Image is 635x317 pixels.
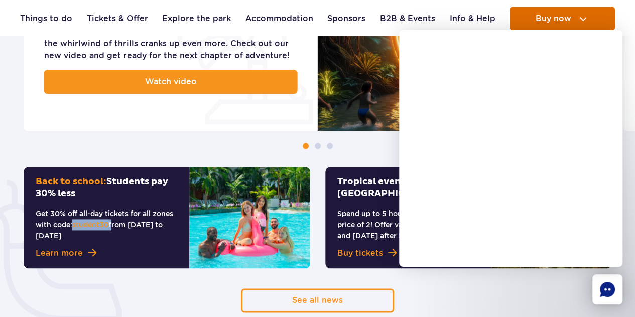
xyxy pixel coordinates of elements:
[72,221,109,229] span: student30
[535,14,571,23] span: Buy now
[87,7,148,31] a: Tickets & Offer
[36,208,177,241] p: Get 30% off all-day tickets for all zones with code: from [DATE] to [DATE]
[44,26,298,62] div: Suntago is evolving, just for you! We're not slowing down – the whirlwind of thrills cranks up ev...
[162,7,231,31] a: Explore the park
[337,176,479,200] h2: Tropical evenings in [GEOGRAPHIC_DATA]!
[510,7,615,31] button: Buy now
[189,167,310,268] img: Back to school: Students pay 30% less
[449,7,495,31] a: Info & Help
[327,7,365,31] a: Sponsors
[36,176,106,187] span: Back to school:
[337,247,479,259] a: Buy tickets
[36,176,177,200] h2: Students pay 30% less
[145,76,197,88] span: Watch video
[380,7,435,31] a: B2B & Events
[337,208,479,241] p: Spend up to 5 hours with us for the price of 2! Offer valid [DATE] to [DATE] and [DATE] after 5 pm.
[592,274,622,304] div: Chat
[241,288,394,312] a: See all news
[20,7,72,31] a: Things to do
[399,30,622,267] iframe: chatbot
[245,7,313,31] a: Accommodation
[337,247,383,259] span: Buy tickets
[36,247,83,259] span: Learn more
[292,295,343,305] span: See all news
[44,70,298,94] a: Watch video
[36,247,177,259] a: Learn more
